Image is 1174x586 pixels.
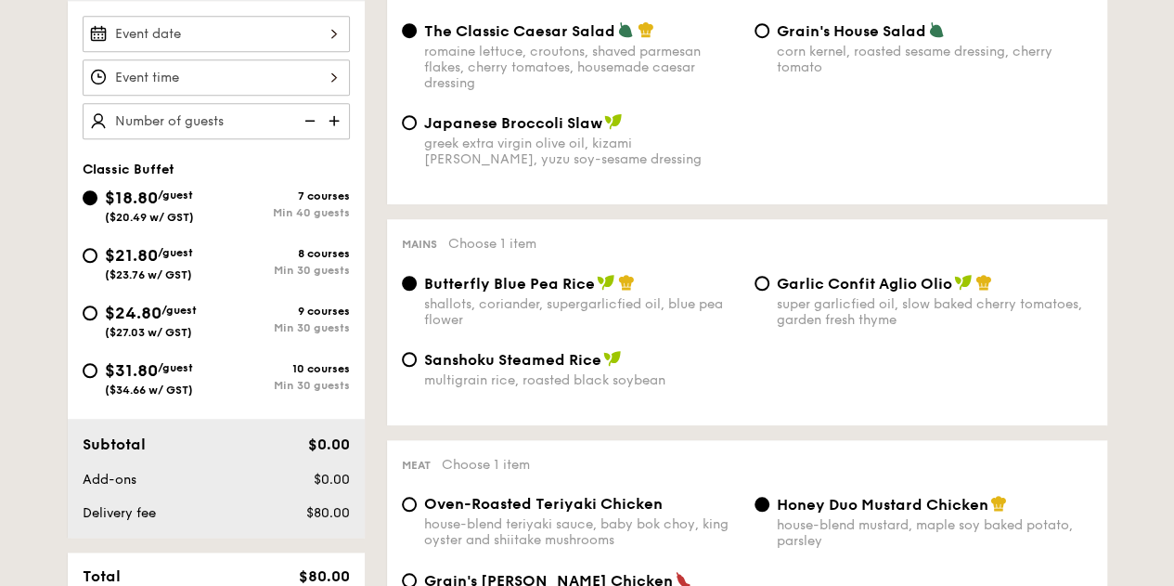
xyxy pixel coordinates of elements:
img: icon-chef-hat.a58ddaea.svg [618,274,635,291]
img: icon-vegetarian.fe4039eb.svg [928,21,945,38]
input: Event time [83,59,350,96]
span: ($23.76 w/ GST) [105,268,192,281]
span: $80.00 [298,567,349,585]
img: icon-chef-hat.a58ddaea.svg [990,495,1007,512]
span: ($34.66 w/ GST) [105,384,193,397]
span: ($20.49 w/ GST) [105,211,194,224]
input: $31.80/guest($34.66 w/ GST)10 coursesMin 30 guests [83,363,97,378]
input: Japanese Broccoli Slawgreek extra virgin olive oil, kizami [PERSON_NAME], yuzu soy-sesame dressing [402,115,417,130]
span: Subtotal [83,436,146,453]
span: Choose 1 item [442,457,530,473]
span: $0.00 [313,472,349,488]
span: $24.80 [105,303,161,323]
span: Total [83,567,121,585]
span: /guest [158,246,193,259]
img: icon-vegan.f8ff3823.svg [954,274,973,291]
span: $0.00 [307,436,349,453]
img: icon-vegan.f8ff3823.svg [597,274,615,291]
img: icon-chef-hat.a58ddaea.svg [638,21,654,38]
input: Butterfly Blue Pea Riceshallots, coriander, supergarlicfied oil, blue pea flower [402,276,417,291]
input: Oven-Roasted Teriyaki Chickenhouse-blend teriyaki sauce, baby bok choy, king oyster and shiitake ... [402,497,417,512]
div: house-blend mustard, maple soy baked potato, parsley [777,517,1092,549]
span: $80.00 [305,505,349,521]
div: Min 30 guests [216,321,350,334]
img: icon-chef-hat.a58ddaea.svg [975,274,992,291]
span: Garlic Confit Aglio Olio [777,275,952,293]
span: ($27.03 w/ GST) [105,326,192,339]
span: Mains [402,238,437,251]
img: icon-reduce.1d2dbef1.svg [294,103,322,138]
span: $31.80 [105,360,158,381]
input: Honey Duo Mustard Chickenhouse-blend mustard, maple soy baked potato, parsley [755,497,769,512]
div: 8 courses [216,247,350,260]
div: multigrain rice, roasted black soybean [424,372,740,388]
span: Sanshoku Steamed Rice [424,351,601,369]
img: icon-vegan.f8ff3823.svg [604,113,623,130]
div: Min 30 guests [216,264,350,277]
span: Oven-Roasted Teriyaki Chicken [424,495,663,513]
span: Honey Duo Mustard Chicken [777,496,988,514]
div: shallots, coriander, supergarlicfied oil, blue pea flower [424,296,740,328]
div: Min 30 guests [216,379,350,392]
div: Min 40 guests [216,206,350,219]
span: Classic Buffet [83,162,174,177]
span: Choose 1 item [448,236,536,252]
input: Sanshoku Steamed Ricemultigrain rice, roasted black soybean [402,352,417,367]
span: Grain's House Salad [777,22,926,40]
input: $21.80/guest($23.76 w/ GST)8 coursesMin 30 guests [83,248,97,263]
div: house-blend teriyaki sauce, baby bok choy, king oyster and shiitake mushrooms [424,516,740,548]
img: icon-vegan.f8ff3823.svg [603,350,622,367]
span: The Classic Caesar Salad [424,22,615,40]
div: super garlicfied oil, slow baked cherry tomatoes, garden fresh thyme [777,296,1092,328]
input: The Classic Caesar Saladromaine lettuce, croutons, shaved parmesan flakes, cherry tomatoes, house... [402,23,417,38]
input: $24.80/guest($27.03 w/ GST)9 coursesMin 30 guests [83,306,97,320]
div: corn kernel, roasted sesame dressing, cherry tomato [777,44,1092,75]
input: Grain's House Saladcorn kernel, roasted sesame dressing, cherry tomato [755,23,769,38]
span: /guest [158,189,193,202]
span: $18.80 [105,188,158,208]
span: /guest [161,304,197,317]
span: $21.80 [105,245,158,266]
div: 9 courses [216,305,350,318]
input: Garlic Confit Aglio Oliosuper garlicfied oil, slow baked cherry tomatoes, garden fresh thyme [755,276,769,291]
img: icon-add.58712e84.svg [322,103,350,138]
span: Butterfly Blue Pea Rice [424,275,595,293]
input: $18.80/guest($20.49 w/ GST)7 coursesMin 40 guests [83,190,97,205]
span: Add-ons [83,472,136,488]
div: romaine lettuce, croutons, shaved parmesan flakes, cherry tomatoes, housemade caesar dressing [424,44,740,91]
span: /guest [158,361,193,374]
span: Delivery fee [83,505,156,521]
span: Japanese Broccoli Slaw [424,114,602,132]
input: Number of guests [83,103,350,139]
span: Meat [402,459,431,472]
img: icon-vegetarian.fe4039eb.svg [617,21,634,38]
div: greek extra virgin olive oil, kizami [PERSON_NAME], yuzu soy-sesame dressing [424,136,740,167]
div: 7 courses [216,189,350,202]
input: Event date [83,16,350,52]
div: 10 courses [216,362,350,375]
